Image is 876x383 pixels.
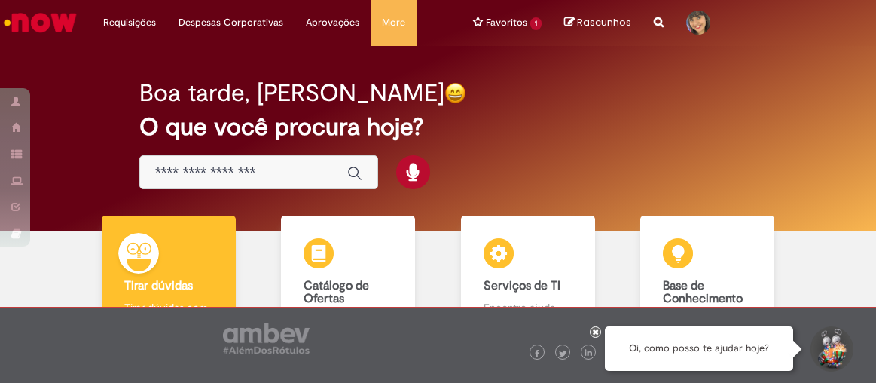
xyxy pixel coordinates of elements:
[382,15,405,30] span: More
[533,350,541,357] img: logo_footer_facebook.png
[304,278,369,307] b: Catálogo de Ofertas
[663,278,743,307] b: Base de Conhecimento
[564,15,631,29] a: No momento, sua lista de rascunhos tem 0 Itens
[438,216,618,361] a: Serviços de TI Encontre ajuda
[444,82,466,104] img: happy-face.png
[124,278,193,293] b: Tirar dúvidas
[2,8,79,38] img: ServiceNow
[103,15,156,30] span: Requisições
[605,326,793,371] div: Oi, como posso te ajudar hoje?
[530,17,542,30] span: 1
[559,350,566,357] img: logo_footer_twitter.png
[79,216,258,361] a: Tirar dúvidas Tirar dúvidas com Lupi Assist e Gen Ai
[484,300,572,315] p: Encontre ajuda
[618,216,797,361] a: Base de Conhecimento Consulte e aprenda
[139,114,737,140] h2: O que você procura hoje?
[179,15,283,30] span: Despesas Corporativas
[124,300,213,345] p: Tirar dúvidas com Lupi Assist e Gen Ai
[577,15,631,29] span: Rascunhos
[258,216,438,361] a: Catálogo de Ofertas Abra uma solicitação
[808,326,853,372] button: Iniciar Conversa de Suporte
[486,15,527,30] span: Favoritos
[139,80,444,106] h2: Boa tarde, [PERSON_NAME]
[306,15,359,30] span: Aprovações
[484,278,560,293] b: Serviços de TI
[585,349,592,358] img: logo_footer_linkedin.png
[223,323,310,354] img: logo_footer_ambev_rotulo_gray.png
